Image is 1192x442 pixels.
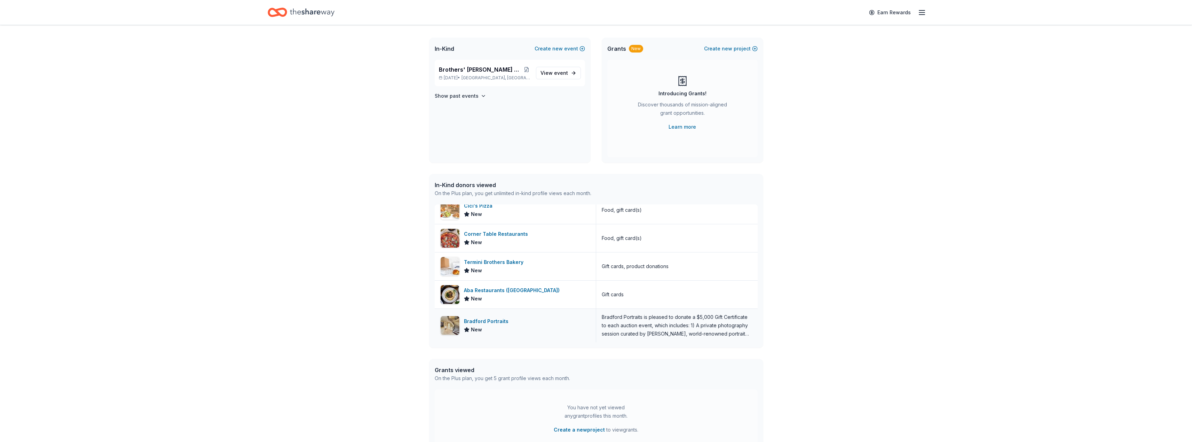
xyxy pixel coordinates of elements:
[704,45,758,53] button: Createnewproject
[535,45,585,53] button: Createnewevent
[554,70,568,76] span: event
[552,45,563,53] span: new
[441,201,459,219] img: Image for Cici's Pizza
[607,45,626,53] span: Grants
[464,317,511,326] div: Bradford Portraits
[554,426,605,434] button: Create a newproject
[435,189,591,198] div: On the Plus plan, you get unlimited in-kind profile views each month.
[439,65,523,74] span: Brothers' [PERSON_NAME] Mistletoe & Mezze Fundraiser
[435,92,486,100] button: Show past events
[464,202,495,210] div: Cici's Pizza
[464,286,562,295] div: Aba Restaurants ([GEOGRAPHIC_DATA])
[471,326,482,334] span: New
[471,210,482,218] span: New
[435,374,570,383] div: On the Plus plan, you get 5 grant profile views each month.
[435,366,570,374] div: Grants viewed
[435,45,454,53] span: In-Kind
[635,101,730,120] div: Discover thousands of mission-aligned grant opportunities.
[602,313,752,338] div: Bradford Portraits is pleased to donate a $5,000 Gift Certificate to each auction event, which in...
[602,206,642,214] div: Food, gift card(s)
[471,266,482,275] span: New
[602,262,669,271] div: Gift cards, product donations
[553,403,640,420] div: You have not yet viewed any grant profiles this month.
[461,75,530,81] span: [GEOGRAPHIC_DATA], [GEOGRAPHIC_DATA]
[554,426,638,434] span: to view grants .
[439,75,530,81] p: [DATE] •
[441,285,459,304] img: Image for Aba Restaurants (Chicago)
[602,234,642,242] div: Food, gift card(s)
[471,295,482,303] span: New
[435,181,591,189] div: In-Kind donors viewed
[464,258,526,266] div: Termini Brothers Bakery
[602,290,624,299] div: Gift cards
[629,45,643,53] div: New
[268,4,334,21] a: Home
[441,316,459,335] img: Image for Bradford Portraits
[471,238,482,247] span: New
[536,67,581,79] a: View event
[722,45,732,53] span: new
[435,92,479,100] h4: Show past events
[441,257,459,276] img: Image for Termini Brothers Bakery
[658,89,706,98] div: Introducing Grants!
[464,230,531,238] div: Corner Table Restaurants
[865,6,915,19] a: Earn Rewards
[669,123,696,131] a: Learn more
[540,69,568,77] span: View
[441,229,459,248] img: Image for Corner Table Restaurants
